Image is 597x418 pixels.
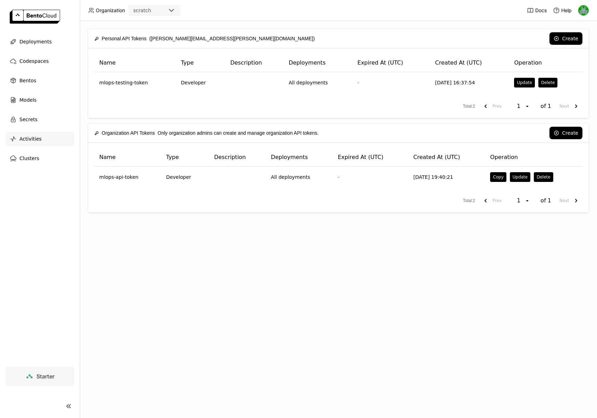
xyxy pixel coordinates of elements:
[408,148,485,167] th: Created At (UTC)
[540,197,551,204] span: of 1
[94,167,161,187] td: mlops-api-token
[510,172,530,182] button: Update
[209,148,266,167] th: Description
[527,7,547,14] a: Docs
[352,54,430,72] th: Expired At (UTC)
[6,93,74,107] a: Models
[561,7,572,14] span: Help
[524,198,530,203] svg: open
[515,197,524,204] div: 1
[515,103,524,110] div: 1
[485,148,583,167] th: Operation
[463,103,475,110] span: Total : 2
[102,129,155,137] span: Organization API Tokens
[358,80,359,85] span: -
[6,112,74,126] a: Secrets
[96,7,125,14] span: Organization
[479,100,504,112] button: previous page. current page 1 of 1
[102,35,146,42] span: Personal API Tokens
[94,54,175,72] th: Name
[19,76,36,85] span: Bentos
[283,72,352,93] td: All deployments
[6,367,74,386] a: Starter
[19,154,39,162] span: Clusters
[283,54,352,72] th: Deployments
[490,172,506,182] button: Copy
[19,115,37,124] span: Secrets
[514,78,535,87] button: Update
[408,167,485,187] td: [DATE] 19:40:21
[175,72,225,93] td: Developer
[19,57,49,65] span: Codespaces
[19,135,42,143] span: Activities
[553,7,572,14] div: Help
[161,167,209,187] td: Developer
[266,167,333,187] td: All deployments
[538,78,557,87] button: Delete
[225,54,283,72] th: Description
[94,148,161,167] th: Name
[6,74,74,87] a: Bentos
[430,72,509,93] td: [DATE] 16:37:54
[94,31,315,46] div: ([PERSON_NAME][EMAIL_ADDRESS][PERSON_NAME][DOMAIN_NAME])
[578,5,589,16] img: Sean Hickey
[36,373,54,380] span: Starter
[10,10,60,24] img: logo
[508,54,583,72] th: Operation
[6,151,74,165] a: Clusters
[540,103,551,110] span: of 1
[549,127,582,139] button: Create
[94,126,319,140] div: Only organization admins can create and manage organization API tokens.
[6,132,74,146] a: Activities
[557,194,583,207] button: next page. current page 1 of 1
[19,96,36,104] span: Models
[6,35,74,49] a: Deployments
[430,54,509,72] th: Created At (UTC)
[338,174,339,180] span: -
[549,32,582,45] button: Create
[266,148,333,167] th: Deployments
[19,37,52,46] span: Deployments
[534,172,553,182] button: Delete
[463,198,475,204] span: Total : 2
[332,148,408,167] th: Expired At (UTC)
[133,7,151,14] div: scratch
[161,148,209,167] th: Type
[479,194,504,207] button: previous page. current page 1 of 1
[6,54,74,68] a: Codespaces
[557,100,583,112] button: next page. current page 1 of 1
[535,7,547,14] span: Docs
[94,72,175,93] td: mlops-testing-token
[175,54,225,72] th: Type
[524,103,530,109] svg: open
